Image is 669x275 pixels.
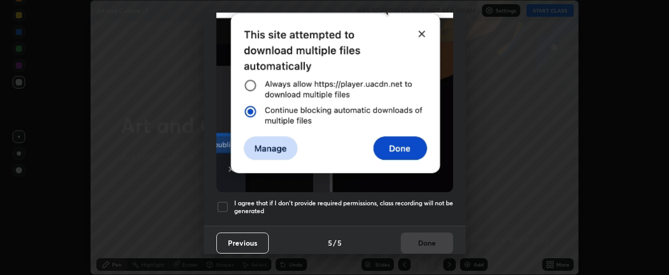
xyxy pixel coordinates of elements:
h5: I agree that if I don't provide required permissions, class recording will not be generated [234,199,453,215]
h4: 5 [328,237,332,248]
button: Previous [216,233,269,254]
h4: 5 [337,237,342,248]
h4: / [333,237,336,248]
